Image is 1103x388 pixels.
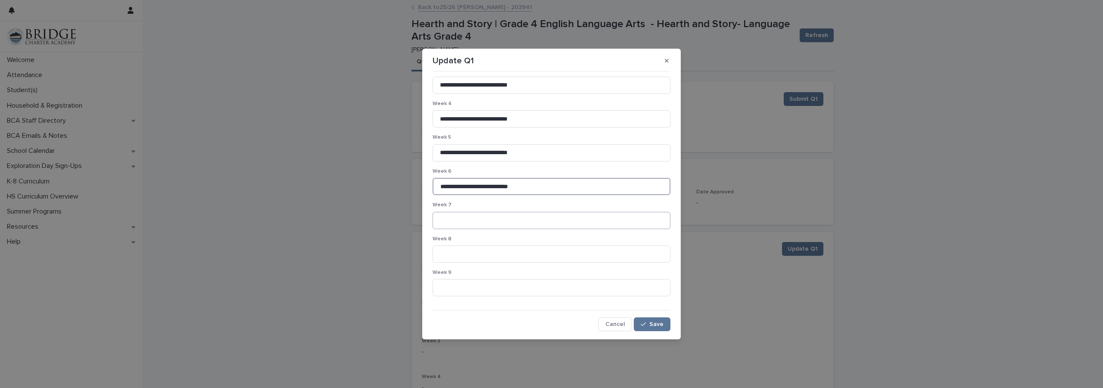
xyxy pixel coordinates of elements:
[433,236,452,242] span: Week 8
[598,317,632,331] button: Cancel
[649,321,664,327] span: Save
[433,101,452,106] span: Week 4
[433,135,451,140] span: Week 5
[634,317,670,331] button: Save
[433,202,452,208] span: Week 7
[605,321,625,327] span: Cancel
[433,270,452,275] span: Week 9
[433,169,452,174] span: Week 6
[433,56,474,66] p: Update Q1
